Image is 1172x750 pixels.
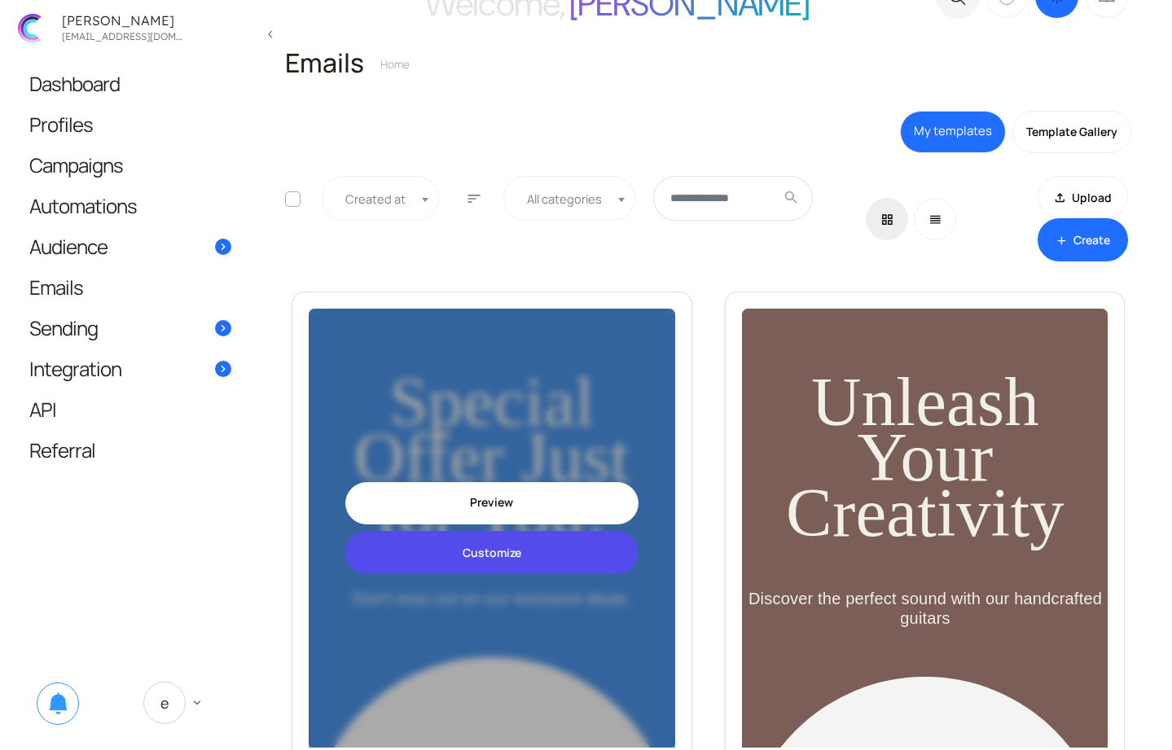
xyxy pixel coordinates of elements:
span: Campaigns [29,156,123,173]
a: file_uploadUpload [1038,176,1128,218]
span: Sending [29,319,98,336]
a: reorder [914,198,956,240]
span: grid_view [880,211,893,229]
span: search [783,194,800,202]
div: Basic example [866,198,963,240]
p: Introducing our vibrant and colorful Spring Collection. Discover the latest trends and refresh yo... [16,82,350,148]
div: zhekan.zhutnik@gmail.com [57,27,187,42]
span: Dashboard [29,75,120,92]
a: Emails [13,267,248,307]
a: Audience [13,226,248,266]
a: API [13,389,248,429]
span: Automations [29,197,137,214]
div: " [16,388,350,403]
a: Dashboard [13,64,248,103]
div: [PERSON_NAME] [57,14,187,27]
span: API [29,401,56,418]
img: Pastel Perfection Collection [122,250,244,372]
a: [PERSON_NAME] [EMAIL_ADDRESS][DOMAIN_NAME] [8,7,254,50]
span: add [1054,232,1068,250]
a: E keyboard_arrow_down [127,670,223,735]
span: Emails [285,45,364,81]
a: Automations [13,186,248,226]
blockquote: The Spring Collection is absolutely stunning! The colors and designs are perfect for the season. [16,403,350,533]
span: Referral [29,441,95,458]
a: Integration [13,349,248,388]
a: Sending [13,308,248,348]
span: Profiles [29,116,93,133]
a: Explore Now [123,193,244,234]
a: Home [380,57,410,72]
span: sort [466,191,482,206]
img: Lightweight Layers Collection [244,250,367,372]
a: My templates [900,111,1006,153]
a: Template Gallery [1012,111,1131,153]
span: Created at [322,176,439,221]
a: Preview [345,482,639,524]
a: Customize [345,531,639,574]
span: keyboard_arrow_down [190,695,204,710]
span: Emails [29,279,83,296]
span: reorder [928,211,942,229]
a: grid_view [866,198,908,240]
a: Profiles [13,104,248,144]
a: Referral [13,430,248,470]
span: Integration [29,360,121,377]
span: file_upload [1052,189,1066,207]
a: addCreate [1038,218,1128,261]
span: All categories [503,176,635,221]
span: Audience [29,238,108,255]
span: All categories [520,190,618,208]
span: Created at [339,190,422,208]
button: sort [462,176,486,221]
span: E [143,682,186,724]
a: Campaigns [13,145,248,185]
